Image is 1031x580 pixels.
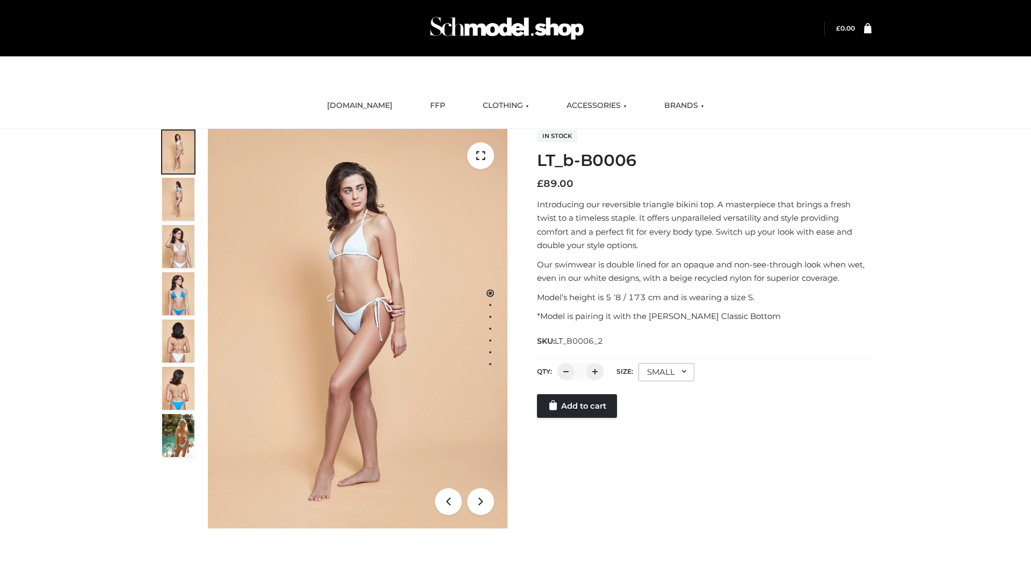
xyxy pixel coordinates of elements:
[162,320,194,363] img: ArielClassicBikiniTop_CloudNine_AzureSky_OW114ECO_7-scaled.jpg
[162,272,194,315] img: ArielClassicBikiniTop_CloudNine_AzureSky_OW114ECO_4-scaled.jpg
[537,151,872,170] h1: LT_b-B0006
[537,394,617,418] a: Add to cart
[319,94,401,118] a: [DOMAIN_NAME]
[656,94,712,118] a: BRANDS
[475,94,537,118] a: CLOTHING
[537,258,872,285] p: Our swimwear is double lined for an opaque and non-see-through look when wet, even in our white d...
[422,94,453,118] a: FFP
[836,24,855,32] bdi: 0.00
[162,178,194,221] img: ArielClassicBikiniTop_CloudNine_AzureSky_OW114ECO_2-scaled.jpg
[555,336,603,346] span: LT_B0006_2
[208,129,507,528] img: LT_b-B0006
[162,414,194,457] img: Arieltop_CloudNine_AzureSky2.jpg
[162,130,194,173] img: ArielClassicBikiniTop_CloudNine_AzureSky_OW114ECO_1-scaled.jpg
[638,363,694,381] div: SMALL
[537,198,872,252] p: Introducing our reversible triangle bikini top. A masterpiece that brings a fresh twist to a time...
[426,7,587,49] img: Schmodel Admin 964
[537,178,543,190] span: £
[537,367,552,375] label: QTY:
[537,129,577,142] span: In stock
[537,309,872,323] p: *Model is pairing it with the [PERSON_NAME] Classic Bottom
[558,94,635,118] a: ACCESSORIES
[537,335,604,347] span: SKU:
[162,225,194,268] img: ArielClassicBikiniTop_CloudNine_AzureSky_OW114ECO_3-scaled.jpg
[537,291,872,305] p: Model’s height is 5 ‘8 / 173 cm and is wearing a size S.
[162,367,194,410] img: ArielClassicBikiniTop_CloudNine_AzureSky_OW114ECO_8-scaled.jpg
[616,367,633,375] label: Size:
[537,178,573,190] bdi: 89.00
[836,24,855,32] a: £0.00
[836,24,840,32] span: £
